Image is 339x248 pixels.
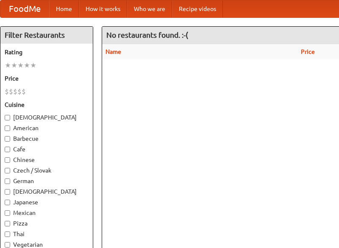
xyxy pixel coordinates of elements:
label: Pizza [5,219,89,228]
li: $ [5,87,9,96]
input: [DEMOGRAPHIC_DATA] [5,189,10,195]
h5: Price [5,74,89,83]
label: Mexican [5,209,89,217]
h5: Cuisine [5,100,89,109]
label: Japanese [5,198,89,206]
a: Recipe videos [172,0,223,17]
input: Czech / Slovak [5,168,10,173]
input: Pizza [5,221,10,226]
input: Cafe [5,147,10,152]
li: ★ [11,61,17,70]
label: Cafe [5,145,89,153]
label: Barbecue [5,134,89,143]
a: FoodMe [0,0,49,17]
h4: Filter Restaurants [0,27,93,44]
li: $ [9,87,13,96]
input: German [5,178,10,184]
a: Price [301,48,315,55]
li: $ [22,87,26,96]
input: American [5,125,10,131]
li: ★ [17,61,24,70]
label: American [5,124,89,132]
label: [DEMOGRAPHIC_DATA] [5,187,89,196]
label: Czech / Slovak [5,166,89,175]
input: Barbecue [5,136,10,142]
a: How it works [79,0,127,17]
input: Vegetarian [5,242,10,248]
h5: Rating [5,48,89,56]
input: Japanese [5,200,10,205]
a: Who we are [127,0,172,17]
li: ★ [30,61,36,70]
label: Chinese [5,156,89,164]
a: Home [49,0,79,17]
li: ★ [24,61,30,70]
input: [DEMOGRAPHIC_DATA] [5,115,10,120]
input: Mexican [5,210,10,216]
a: Name [106,48,121,55]
ng-pluralize: No restaurants found. :-( [106,31,188,39]
label: German [5,177,89,185]
input: Thai [5,231,10,237]
li: $ [13,87,17,96]
label: Thai [5,230,89,238]
label: [DEMOGRAPHIC_DATA] [5,113,89,122]
input: Chinese [5,157,10,163]
li: ★ [5,61,11,70]
li: $ [17,87,22,96]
